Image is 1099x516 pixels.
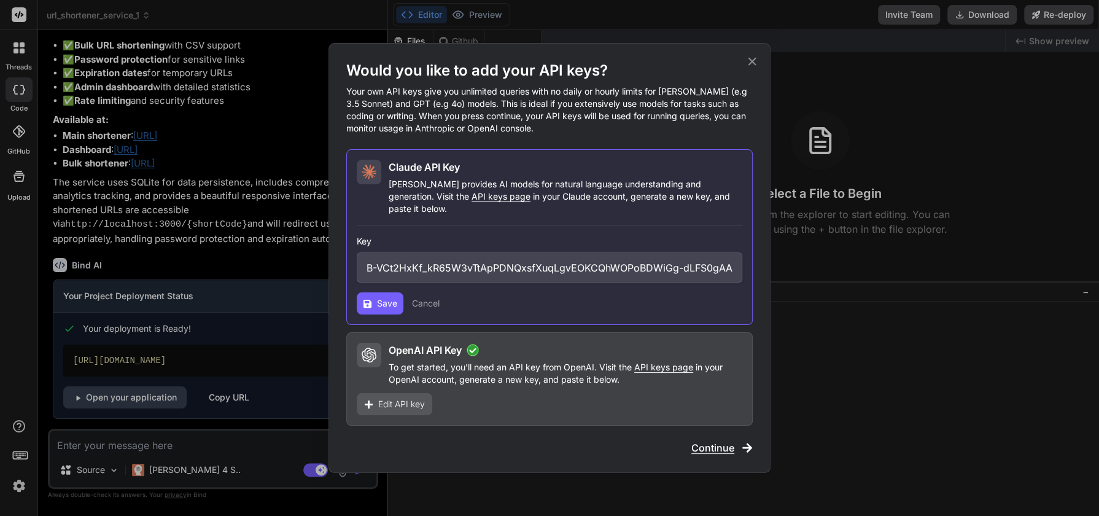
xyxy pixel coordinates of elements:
[357,252,742,283] input: Enter API Key
[377,297,397,310] span: Save
[378,398,425,410] span: Edit API key
[346,61,753,80] h1: Would you like to add your API keys?
[691,440,734,455] span: Continue
[389,178,742,215] p: [PERSON_NAME] provides AI models for natural language understanding and generation. Visit the in ...
[691,440,753,455] button: Continue
[412,297,440,310] button: Cancel
[389,361,742,386] p: To get started, you'll need an API key from OpenAI. Visit the in your OpenAI account, generate a ...
[357,235,742,248] h3: Key
[634,362,693,372] span: API keys page
[472,191,530,201] span: API keys page
[389,160,460,174] h2: Claude API Key
[389,343,462,358] h2: OpenAI API Key
[346,85,753,135] p: Your own API keys give you unlimited queries with no daily or hourly limits for [PERSON_NAME] (e....
[357,292,403,315] button: Save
